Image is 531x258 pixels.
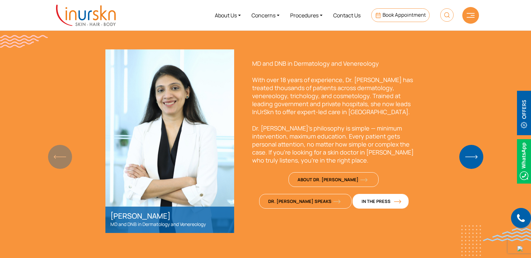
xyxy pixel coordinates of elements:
[353,194,409,209] a: In The Pressorange-arrow
[362,198,400,204] span: In The Press
[360,178,368,182] img: orange-arrow
[517,139,531,184] img: Whatsappicon
[285,3,328,28] a: Procedures
[110,220,229,228] p: MD and DNB in Dermatology and Venereology
[517,91,531,135] img: offerBt
[56,5,116,26] img: inurskn-logo
[105,49,426,233] div: 1 / 2
[105,49,234,233] img: Dr-Sejal-main
[209,3,246,28] a: About Us
[394,200,401,204] img: orange-arrow
[517,246,523,251] img: up-blue-arrow.svg
[467,150,476,164] div: Next slide
[259,194,352,209] a: Dr. [PERSON_NAME] Speaksorange-arrow
[252,59,416,67] p: MD and DNB in Dermatology and Venereology
[440,8,454,22] img: HeaderSearch
[371,8,430,22] a: Book Appointment
[333,200,341,204] img: orange-arrow
[328,3,366,28] a: Contact Us
[252,124,416,164] p: Dr. [PERSON_NAME]’s philosophy is simple — minimum intervention, maximum education. Every patient...
[517,157,531,164] a: Whatsappicon
[110,212,229,220] h2: [PERSON_NAME]
[246,3,285,28] a: Concerns
[289,172,379,187] a: About Dr. [PERSON_NAME]orange-arrow
[383,11,426,18] span: Book Appointment
[298,177,368,183] span: About Dr. [PERSON_NAME]
[268,198,341,204] span: Dr. [PERSON_NAME] Speaks
[483,228,531,241] img: bluewave
[459,145,483,169] img: BlueNextArrow
[252,76,416,116] p: With over 18 years of experience, Dr. [PERSON_NAME] has treated thousands of patients across derm...
[467,13,475,18] img: hamLine.svg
